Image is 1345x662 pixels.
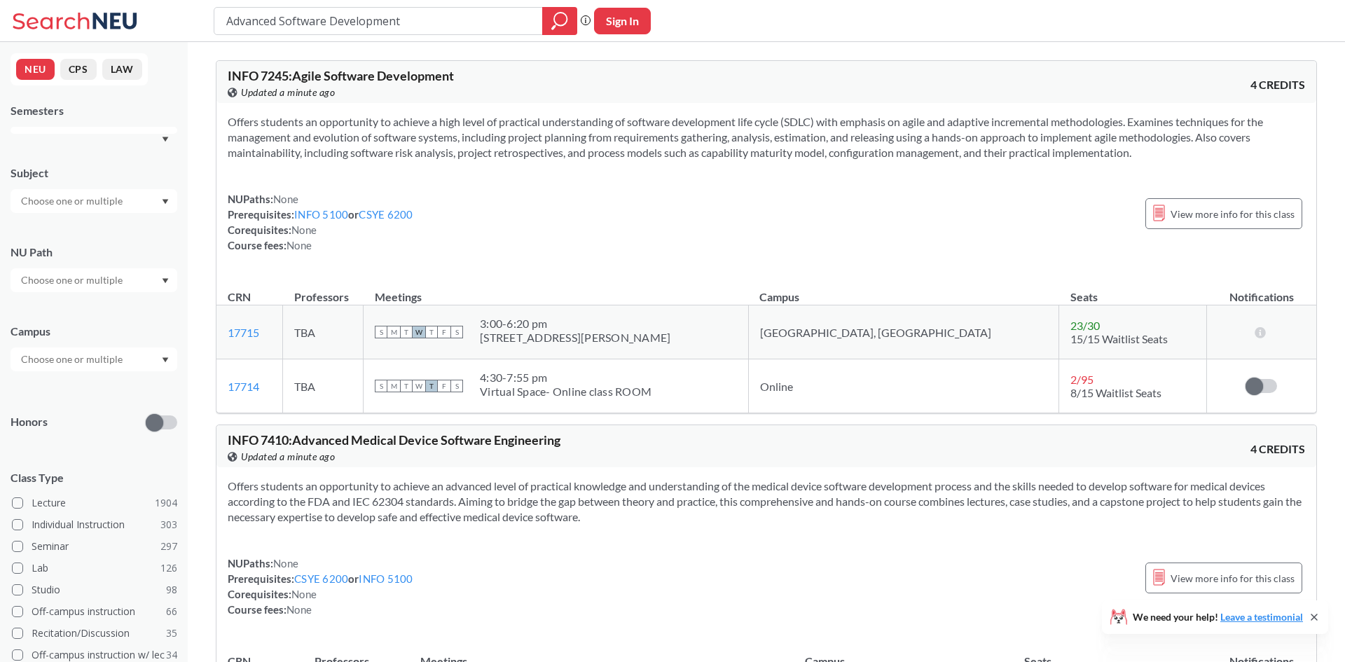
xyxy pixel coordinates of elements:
[400,380,413,392] span: T
[1250,77,1305,92] span: 4 CREDITS
[12,494,177,512] label: Lecture
[16,59,55,80] button: NEU
[228,114,1305,160] section: Offers students an opportunity to achieve a high level of practical understanding of software dev...
[273,193,298,205] span: None
[60,59,97,80] button: CPS
[287,239,312,251] span: None
[480,385,651,399] div: Virtual Space- Online class ROOM
[14,272,132,289] input: Choose one or multiple
[450,326,463,338] span: S
[14,351,132,368] input: Choose one or multiple
[11,103,177,118] div: Semesters
[387,380,400,392] span: M
[225,9,532,33] input: Class, professor, course number, "phrase"
[387,326,400,338] span: M
[413,380,425,392] span: W
[413,326,425,338] span: W
[12,624,177,642] label: Recitation/Discussion
[425,326,438,338] span: T
[359,572,413,585] a: INFO 5100
[375,380,387,392] span: S
[1206,275,1316,305] th: Notifications
[241,449,335,464] span: Updated a minute ago
[12,581,177,599] label: Studio
[400,326,413,338] span: T
[162,278,169,284] svg: Dropdown arrow
[283,359,364,413] td: TBA
[1070,373,1094,386] span: 2 / 95
[283,275,364,305] th: Professors
[594,8,651,34] button: Sign In
[228,68,454,83] span: INFO 7245 : Agile Software Development
[1220,611,1303,623] a: Leave a testimonial
[1070,332,1168,345] span: 15/15 Waitlist Seats
[11,165,177,181] div: Subject
[294,208,348,221] a: INFO 5100
[283,305,364,359] td: TBA
[480,371,651,385] div: 4:30 - 7:55 pm
[1059,275,1206,305] th: Seats
[12,537,177,556] label: Seminar
[375,326,387,338] span: S
[359,208,413,221] a: CSYE 6200
[241,85,335,100] span: Updated a minute ago
[1133,612,1303,622] span: We need your help!
[294,572,348,585] a: CSYE 6200
[287,603,312,616] span: None
[166,582,177,598] span: 98
[12,602,177,621] label: Off-campus instruction
[166,604,177,619] span: 66
[748,275,1059,305] th: Campus
[14,193,132,209] input: Choose one or multiple
[228,289,251,305] div: CRN
[551,11,568,31] svg: magnifying glass
[228,326,259,339] a: 17715
[162,137,169,142] svg: Dropdown arrow
[228,432,560,448] span: INFO 7410 : Advanced Medical Device Software Engineering
[425,380,438,392] span: T
[11,244,177,260] div: NU Path
[748,305,1059,359] td: [GEOGRAPHIC_DATA], [GEOGRAPHIC_DATA]
[155,495,177,511] span: 1904
[1171,205,1295,223] span: View more info for this class
[162,199,169,205] svg: Dropdown arrow
[11,347,177,371] div: Dropdown arrow
[162,357,169,363] svg: Dropdown arrow
[11,324,177,339] div: Campus
[160,560,177,576] span: 126
[160,517,177,532] span: 303
[1250,441,1305,457] span: 4 CREDITS
[228,380,259,393] a: 17714
[291,588,317,600] span: None
[450,380,463,392] span: S
[228,191,413,253] div: NUPaths: Prerequisites: or Corequisites: Course fees:
[228,556,413,617] div: NUPaths: Prerequisites: or Corequisites: Course fees:
[12,516,177,534] label: Individual Instruction
[480,331,670,345] div: [STREET_ADDRESS][PERSON_NAME]
[273,557,298,570] span: None
[1171,570,1295,587] span: View more info for this class
[11,189,177,213] div: Dropdown arrow
[160,539,177,554] span: 297
[480,317,670,331] div: 3:00 - 6:20 pm
[166,626,177,641] span: 35
[291,223,317,236] span: None
[748,359,1059,413] td: Online
[438,380,450,392] span: F
[12,559,177,577] label: Lab
[1070,319,1100,332] span: 23 / 30
[1070,386,1161,399] span: 8/15 Waitlist Seats
[11,268,177,292] div: Dropdown arrow
[11,414,48,430] p: Honors
[11,470,177,485] span: Class Type
[438,326,450,338] span: F
[228,478,1305,525] section: Offers students an opportunity to achieve an advanced level of practical knowledge and understand...
[364,275,749,305] th: Meetings
[102,59,142,80] button: LAW
[542,7,577,35] div: magnifying glass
